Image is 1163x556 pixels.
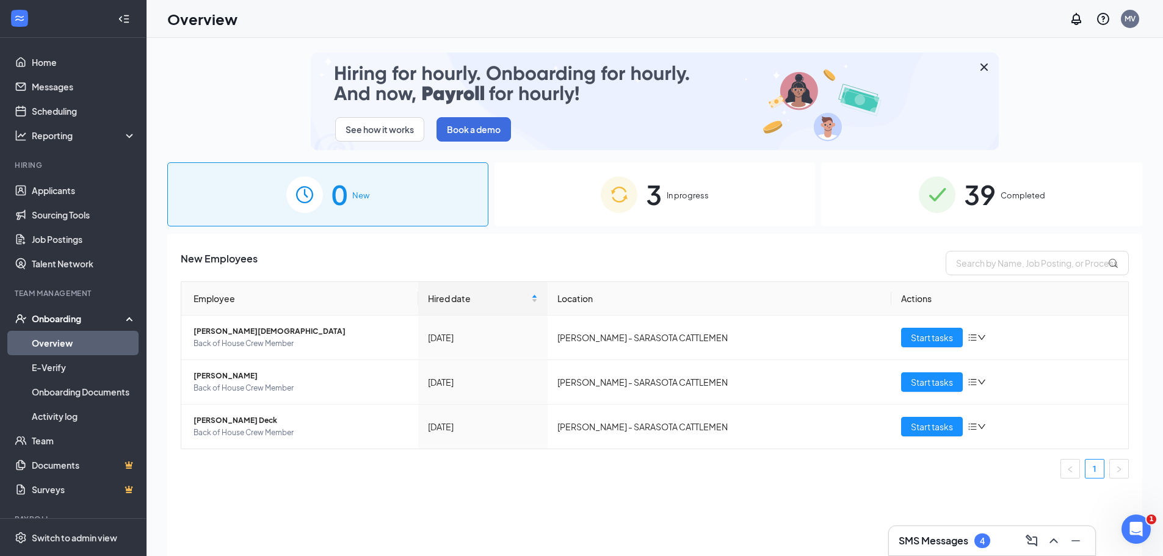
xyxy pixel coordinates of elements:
[181,282,418,316] th: Employee
[32,129,137,142] div: Reporting
[32,312,126,325] div: Onboarding
[1147,514,1156,524] span: 1
[428,375,538,389] div: [DATE]
[977,378,986,386] span: down
[32,453,136,477] a: DocumentsCrown
[1096,12,1110,26] svg: QuestionInfo
[32,227,136,251] a: Job Postings
[977,60,991,74] svg: Cross
[1046,533,1061,548] svg: ChevronUp
[1001,189,1045,201] span: Completed
[1066,531,1085,551] button: Minimize
[1115,466,1123,473] span: right
[911,375,953,389] span: Start tasks
[32,404,136,428] a: Activity log
[32,203,136,227] a: Sourcing Tools
[181,251,258,275] span: New Employees
[548,360,892,405] td: [PERSON_NAME] - SARASOTA CATTLEMEN
[32,331,136,355] a: Overview
[1109,459,1129,478] button: right
[437,117,511,142] button: Book a demo
[32,380,136,404] a: Onboarding Documents
[899,534,968,547] h3: SMS Messages
[15,532,27,544] svg: Settings
[167,9,237,29] h1: Overview
[194,382,408,394] span: Back of House Crew Member
[15,160,134,170] div: Hiring
[1067,466,1074,473] span: left
[1125,13,1136,24] div: MV
[977,422,986,431] span: down
[194,427,408,439] span: Back of House Crew Member
[1044,531,1063,551] button: ChevronUp
[1068,533,1083,548] svg: Minimize
[964,173,996,215] span: 39
[1060,459,1080,478] li: Previous Page
[1024,533,1039,548] svg: ComposeMessage
[1085,459,1104,478] li: 1
[968,333,977,342] span: bars
[15,312,27,325] svg: UserCheck
[548,282,892,316] th: Location
[977,333,986,342] span: down
[15,514,134,524] div: Payroll
[980,536,985,546] div: 4
[194,414,408,427] span: [PERSON_NAME] Deck
[548,316,892,360] td: [PERSON_NAME] - SARASOTA CATTLEMEN
[646,173,662,215] span: 3
[968,422,977,431] span: bars
[968,377,977,387] span: bars
[1069,12,1084,26] svg: Notifications
[32,355,136,380] a: E-Verify
[15,288,134,298] div: Team Management
[32,477,136,502] a: SurveysCrown
[194,370,408,382] span: [PERSON_NAME]
[335,117,424,142] button: See how it works
[194,325,408,338] span: [PERSON_NAME][DEMOGRAPHIC_DATA]
[15,129,27,142] svg: Analysis
[946,251,1129,275] input: Search by Name, Job Posting, or Process
[13,12,26,24] svg: WorkstreamLogo
[1022,531,1042,551] button: ComposeMessage
[428,331,538,344] div: [DATE]
[1121,514,1151,544] iframe: Intercom live chat
[32,99,136,123] a: Scheduling
[901,372,963,392] button: Start tasks
[1060,459,1080,478] button: left
[32,178,136,203] a: Applicants
[911,420,953,433] span: Start tasks
[911,331,953,344] span: Start tasks
[901,417,963,436] button: Start tasks
[428,292,529,305] span: Hired date
[311,52,999,150] img: payroll-small.gif
[1109,459,1129,478] li: Next Page
[32,532,117,544] div: Switch to admin view
[32,251,136,276] a: Talent Network
[891,282,1128,316] th: Actions
[352,189,369,201] span: New
[667,189,709,201] span: In progress
[32,50,136,74] a: Home
[32,428,136,453] a: Team
[332,173,347,215] span: 0
[548,405,892,449] td: [PERSON_NAME] - SARASOTA CATTLEMEN
[1085,460,1104,478] a: 1
[428,420,538,433] div: [DATE]
[901,328,963,347] button: Start tasks
[194,338,408,350] span: Back of House Crew Member
[32,74,136,99] a: Messages
[118,13,130,25] svg: Collapse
